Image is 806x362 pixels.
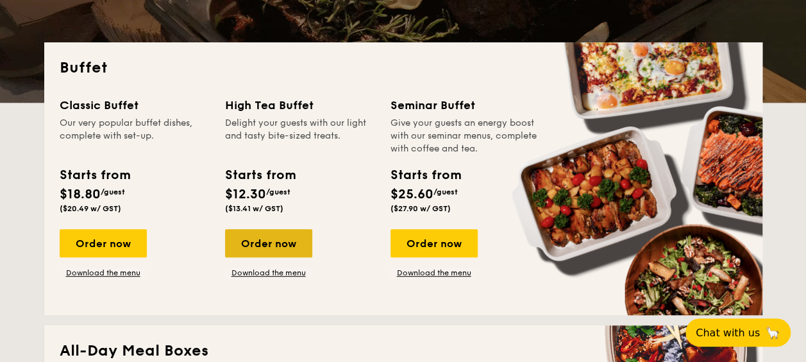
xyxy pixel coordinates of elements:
div: Delight your guests with our light and tasty bite-sized treats. [225,117,375,155]
h2: Buffet [60,58,747,78]
button: Chat with us🦙 [685,318,791,347]
span: /guest [266,187,290,196]
span: /guest [433,187,458,196]
span: ($20.49 w/ GST) [60,204,121,213]
div: Seminar Buffet [390,96,541,114]
div: Order now [225,229,312,257]
div: High Tea Buffet [225,96,375,114]
div: Give your guests an energy boost with our seminar menus, complete with coffee and tea. [390,117,541,155]
span: $18.80 [60,187,101,202]
span: $25.60 [390,187,433,202]
span: ($13.41 w/ GST) [225,204,283,213]
h2: All-Day Meal Boxes [60,341,747,361]
div: Order now [390,229,478,257]
span: /guest [101,187,125,196]
div: Starts from [390,166,460,185]
span: Chat with us [696,327,760,339]
a: Download the menu [60,268,147,278]
div: Classic Buffet [60,96,210,114]
div: Starts from [60,166,130,185]
div: Order now [60,229,147,257]
span: 🦙 [765,325,780,340]
a: Download the menu [225,268,312,278]
div: Our very popular buffet dishes, complete with set-up. [60,117,210,155]
div: Starts from [225,166,295,185]
span: $12.30 [225,187,266,202]
a: Download the menu [390,268,478,278]
span: ($27.90 w/ GST) [390,204,451,213]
